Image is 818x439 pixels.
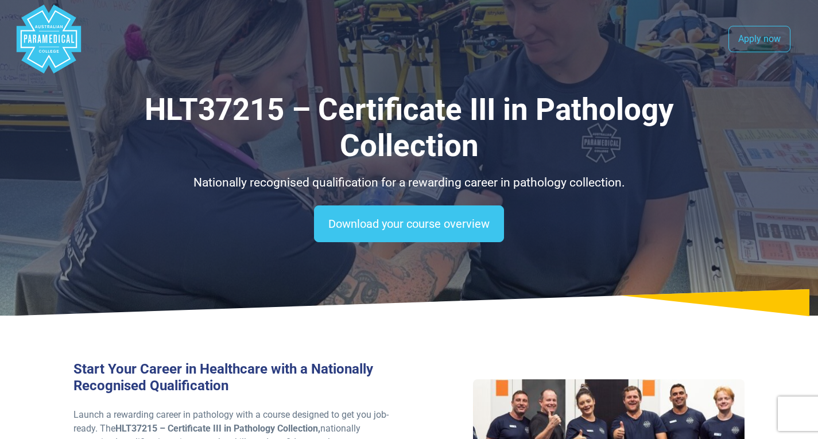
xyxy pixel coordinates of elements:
[14,5,83,73] div: Australian Paramedical College
[314,205,504,242] a: Download your course overview
[73,92,745,165] h1: HLT37215 – Certificate III in Pathology Collection
[73,174,745,192] p: Nationally recognised qualification for a rewarding career in pathology collection.
[115,423,320,434] strong: HLT37215 – Certificate III in Pathology Collection,
[73,361,402,394] h3: Start Your Career in Healthcare with a Nationally Recognised Qualification
[728,26,790,52] a: Apply now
